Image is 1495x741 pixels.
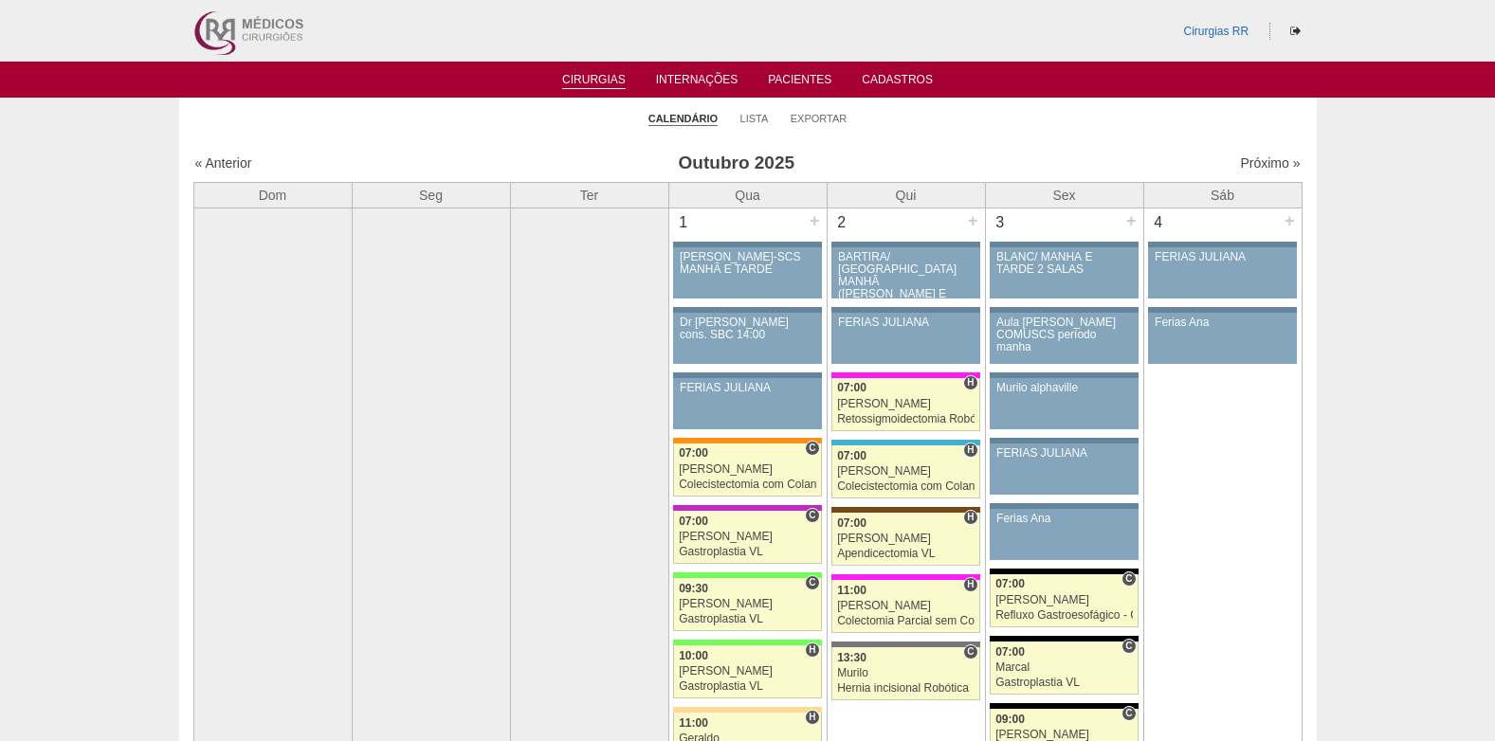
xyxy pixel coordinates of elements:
[673,511,821,564] a: C 07:00 [PERSON_NAME] Gastroplastia VL
[668,182,827,208] th: Qua
[673,378,821,429] a: FERIAS JULIANA
[1148,242,1296,247] div: Key: Aviso
[831,574,979,580] div: Key: Pro Matre
[963,375,977,390] span: Hospital
[193,182,352,208] th: Dom
[679,515,708,528] span: 07:00
[1148,247,1296,298] a: FERIAS JULIANA
[562,73,626,89] a: Cirurgias
[990,509,1138,560] a: Ferias Ana
[673,707,821,713] div: Key: Bartira
[827,182,985,208] th: Qui
[1183,25,1249,38] a: Cirurgias RR
[831,247,979,298] a: BARTIRA/ [GEOGRAPHIC_DATA] MANHÃ ([PERSON_NAME] E ANA)/ SANTA JOANA -TARDE
[805,710,819,725] span: Hospital
[837,682,975,695] div: Hernia incisional Robótica
[1121,639,1136,654] span: Consultório
[673,443,821,497] a: C 07:00 [PERSON_NAME] Colecistectomia com Colangiografia VL
[740,112,769,125] a: Lista
[673,313,821,364] a: Dr [PERSON_NAME] cons. SBC 14:00
[990,372,1138,378] div: Key: Aviso
[837,651,866,664] span: 13:30
[837,584,866,597] span: 11:00
[1148,307,1296,313] div: Key: Aviso
[1240,155,1300,171] a: Próximo »
[673,640,821,645] div: Key: Brasil
[679,680,816,693] div: Gastroplastia VL
[990,443,1138,495] a: FERIAS JULIANA
[673,247,821,298] a: [PERSON_NAME]-SCS MANHÃ E TARDE
[831,507,979,513] div: Key: Santa Joana
[990,642,1138,695] a: C 07:00 Marcal Gastroplastia VL
[995,729,1133,741] div: [PERSON_NAME]
[831,307,979,313] div: Key: Aviso
[679,546,816,558] div: Gastroplastia VL
[805,575,819,590] span: Consultório
[831,642,979,647] div: Key: Santa Catarina
[963,443,977,458] span: Hospital
[1155,316,1290,329] div: Ferias Ana
[805,441,819,456] span: Consultório
[673,372,821,378] div: Key: Aviso
[837,600,975,612] div: [PERSON_NAME]
[680,251,815,276] div: [PERSON_NAME]-SCS MANHÃ E TARDE
[791,112,848,125] a: Exportar
[837,398,975,410] div: [PERSON_NAME]
[995,677,1133,689] div: Gastroplastia VL
[1123,208,1139,233] div: +
[990,247,1138,298] a: BLANC/ MANHÃ E TARDE 2 SALAS
[805,508,819,523] span: Consultório
[669,208,699,237] div: 1
[837,533,975,545] div: [PERSON_NAME]
[680,382,815,394] div: FERIAS JULIANA
[1155,251,1290,263] div: FERIAS JULIANA
[837,615,975,627] div: Colectomia Parcial sem Colostomia VL
[648,112,718,126] a: Calendário
[679,582,708,595] span: 09:30
[679,665,816,678] div: [PERSON_NAME]
[673,307,821,313] div: Key: Aviso
[831,378,979,431] a: H 07:00 [PERSON_NAME] Retossigmoidectomia Robótica
[990,242,1138,247] div: Key: Aviso
[831,647,979,700] a: C 13:30 Murilo Hernia incisional Robótica
[990,574,1138,627] a: C 07:00 [PERSON_NAME] Refluxo Gastroesofágico - Cirurgia VL
[996,251,1132,276] div: BLANC/ MANHÃ E TARDE 2 SALAS
[656,73,738,92] a: Internações
[680,316,815,341] div: Dr [PERSON_NAME] cons. SBC 14:00
[831,513,979,566] a: H 07:00 [PERSON_NAME] Apendicectomia VL
[990,313,1138,364] a: Aula [PERSON_NAME] COMUSCS período manha
[828,208,857,237] div: 2
[837,381,866,394] span: 07:00
[996,513,1132,525] div: Ferias Ana
[985,182,1143,208] th: Sex
[838,316,974,329] div: FERIAS JULIANA
[352,182,510,208] th: Seg
[1290,26,1301,37] i: Sair
[805,642,819,658] span: Hospital
[679,716,708,730] span: 11:00
[679,463,816,476] div: [PERSON_NAME]
[1282,208,1298,233] div: +
[1121,706,1136,721] span: Consultório
[831,313,979,364] a: FERIAS JULIANA
[995,661,1133,674] div: Marcal
[838,251,974,326] div: BARTIRA/ [GEOGRAPHIC_DATA] MANHÃ ([PERSON_NAME] E ANA)/ SANTA JOANA -TARDE
[995,645,1025,659] span: 07:00
[679,446,708,460] span: 07:00
[990,378,1138,429] a: Murilo alphaville
[990,503,1138,509] div: Key: Aviso
[986,208,1015,237] div: 3
[195,155,252,171] a: « Anterior
[831,445,979,498] a: H 07:00 [PERSON_NAME] Colecistectomia com Colangiografia VL
[996,382,1132,394] div: Murilo alphaville
[990,307,1138,313] div: Key: Aviso
[831,372,979,378] div: Key: Pro Matre
[965,208,981,233] div: +
[831,242,979,247] div: Key: Aviso
[837,516,866,530] span: 07:00
[995,713,1025,726] span: 09:00
[837,413,975,425] div: Retossigmoidectomia Robótica
[837,480,975,493] div: Colecistectomia com Colangiografia VL
[1144,208,1174,237] div: 4
[673,242,821,247] div: Key: Aviso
